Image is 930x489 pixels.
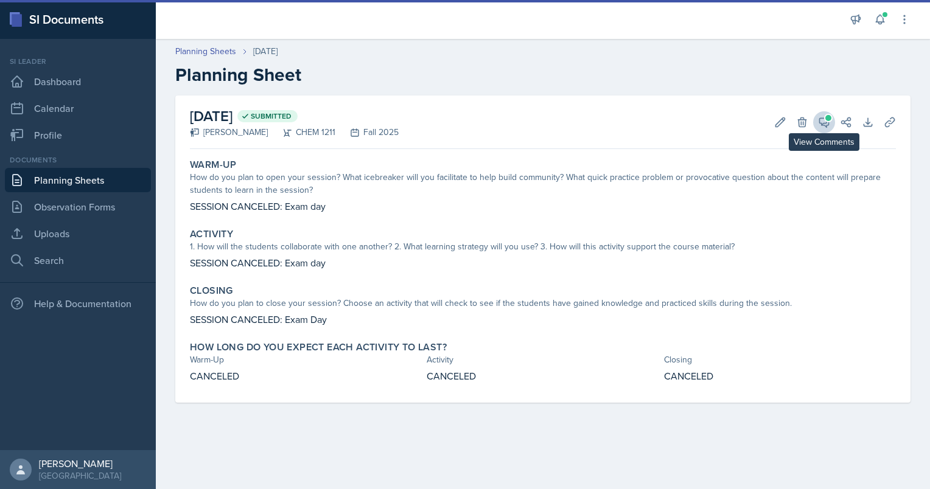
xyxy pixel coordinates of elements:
button: View Comments [813,111,835,133]
div: Closing [664,353,896,366]
p: CANCELED [190,369,422,383]
a: Planning Sheets [175,45,236,58]
p: SESSION CANCELED: Exam day [190,199,896,213]
label: How long do you expect each activity to last? [190,341,447,353]
p: CANCELED [427,369,659,383]
div: Warm-Up [190,353,422,366]
div: [DATE] [253,45,278,58]
div: Documents [5,154,151,165]
a: Calendar [5,96,151,120]
label: Warm-Up [190,159,237,171]
div: [PERSON_NAME] [190,126,268,139]
div: How do you plan to open your session? What icebreaker will you facilitate to help build community... [190,171,896,196]
a: Uploads [5,221,151,246]
p: SESSION CANCELED: Exam day [190,255,896,270]
p: CANCELED [664,369,896,383]
div: Activity [427,353,659,366]
h2: [DATE] [190,105,399,127]
div: Si leader [5,56,151,67]
a: Observation Forms [5,195,151,219]
div: Help & Documentation [5,291,151,316]
div: [GEOGRAPHIC_DATA] [39,470,121,482]
label: Closing [190,285,233,297]
p: SESSION CANCELED: Exam Day [190,312,896,327]
label: Activity [190,228,233,240]
span: Submitted [251,111,292,121]
a: Search [5,248,151,272]
div: How do you plan to close your session? Choose an activity that will check to see if the students ... [190,297,896,310]
h2: Planning Sheet [175,64,911,86]
div: 1. How will the students collaborate with one another? 2. What learning strategy will you use? 3.... [190,240,896,253]
a: Profile [5,123,151,147]
a: Planning Sheets [5,168,151,192]
div: CHEM 1211 [268,126,335,139]
a: Dashboard [5,69,151,94]
div: [PERSON_NAME] [39,457,121,470]
div: Fall 2025 [335,126,399,139]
